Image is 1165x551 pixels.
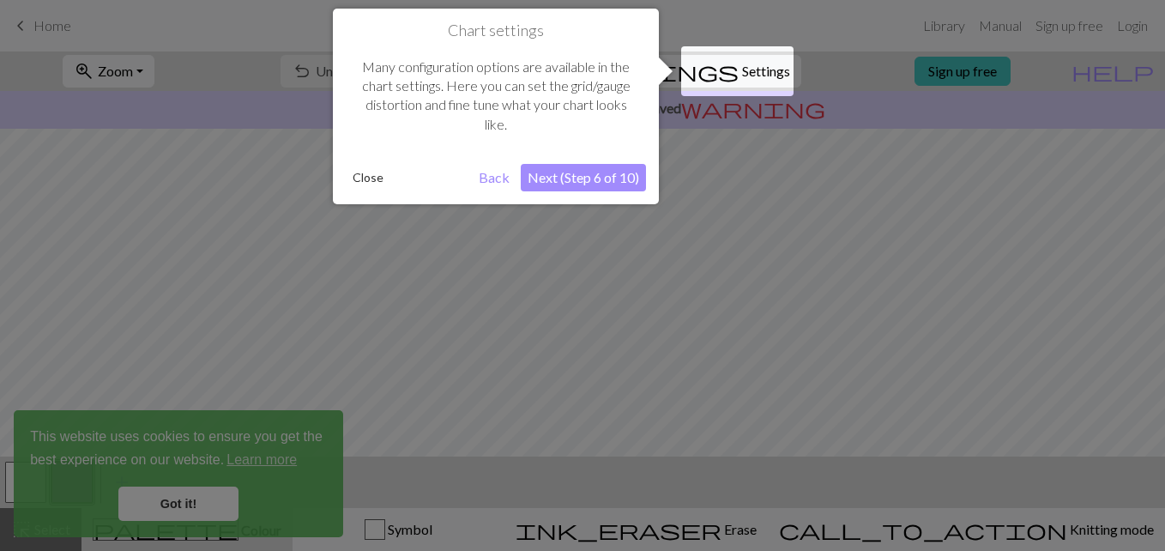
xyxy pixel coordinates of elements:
div: Chart settings [333,9,659,204]
button: Next (Step 6 of 10) [521,164,646,191]
button: Back [472,164,516,191]
button: Close [346,165,390,191]
div: Many configuration options are available in the chart settings. Here you can set the grid/gauge d... [346,40,646,152]
h1: Chart settings [346,21,646,40]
